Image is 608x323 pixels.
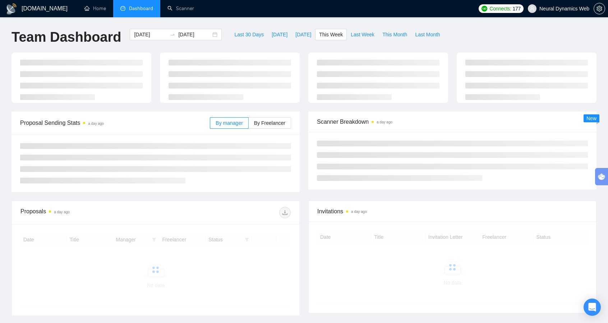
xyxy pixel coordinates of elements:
button: [DATE] [268,29,291,40]
time: a day ago [351,210,367,214]
a: searchScanner [167,5,194,12]
button: Last Month [411,29,444,40]
span: [DATE] [295,31,311,38]
time: a day ago [88,122,104,126]
input: Start date [134,31,167,38]
button: setting [594,3,605,14]
span: user [530,6,535,11]
div: Open Intercom Messenger [584,299,601,316]
span: Last Week [351,31,374,38]
span: dashboard [120,6,125,11]
span: New [586,115,597,121]
button: Last Week [347,29,378,40]
time: a day ago [377,120,392,124]
a: homeHome [84,5,106,12]
span: This Week [319,31,343,38]
span: Proposal Sending Stats [20,118,210,127]
span: Scanner Breakdown [317,117,588,126]
button: [DATE] [291,29,315,40]
span: This Month [382,31,407,38]
span: By Freelancer [254,120,285,126]
span: Last 30 Days [234,31,264,38]
a: setting [594,6,605,12]
button: This Month [378,29,411,40]
span: Dashboard [129,5,153,12]
button: Last 30 Days [230,29,268,40]
span: [DATE] [272,31,287,38]
span: 177 [513,5,521,13]
img: upwork-logo.png [482,6,487,12]
span: Invitations [317,207,588,216]
span: Last Month [415,31,440,38]
span: to [170,32,175,37]
span: Connects: [489,5,511,13]
span: By manager [216,120,243,126]
input: End date [178,31,211,38]
button: This Week [315,29,347,40]
img: logo [6,3,17,15]
h1: Team Dashboard [11,29,121,46]
div: Proposals [20,207,156,218]
time: a day ago [54,210,70,214]
span: swap-right [170,32,175,37]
